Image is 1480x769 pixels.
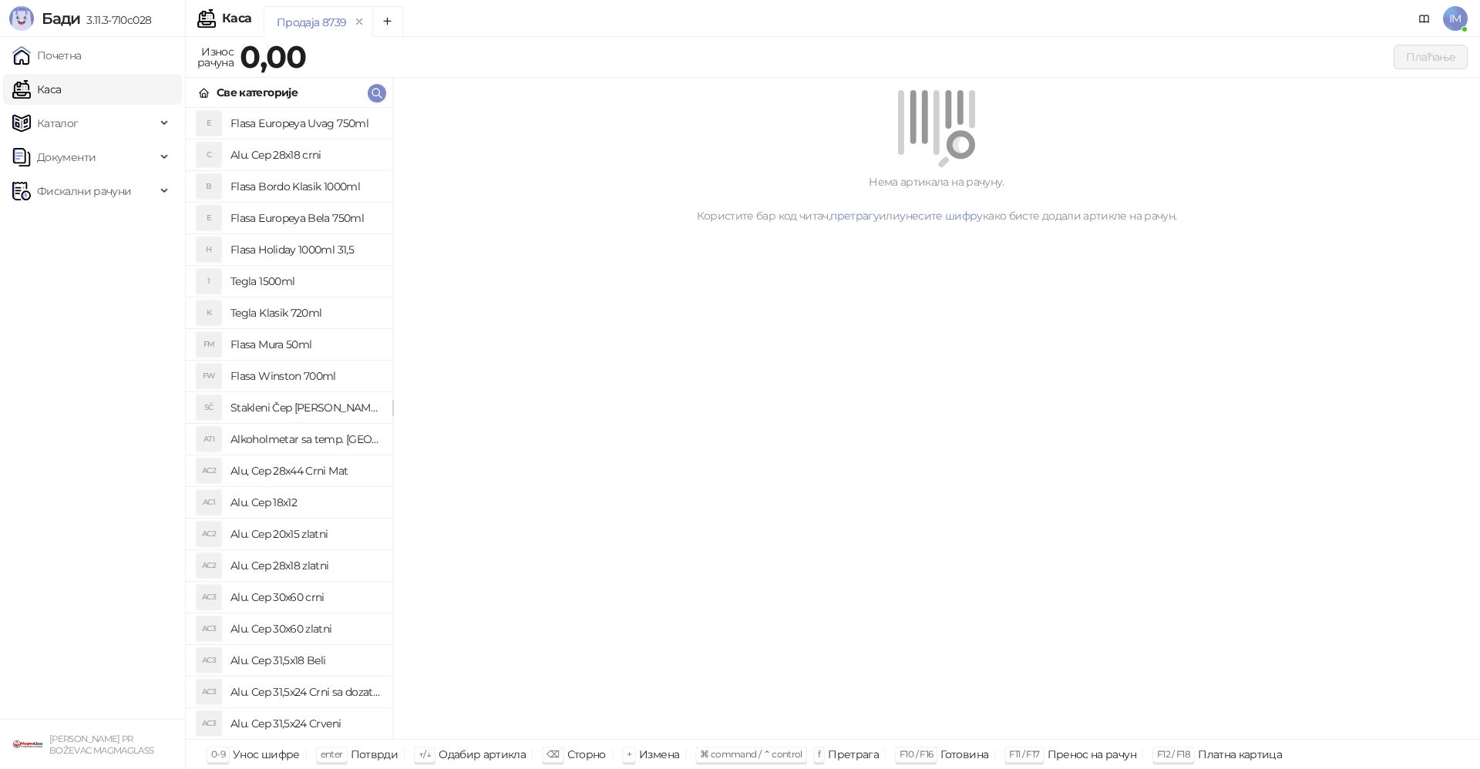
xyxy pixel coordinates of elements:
[419,748,431,760] span: ↑/↓
[197,458,221,483] div: AC2
[37,176,131,207] span: Фискални рачуни
[230,648,380,673] h4: Alu. Cep 31,5x18 Beli
[351,744,399,764] div: Потврди
[9,6,34,31] img: Logo
[230,269,380,294] h4: Tegla 1500ml
[197,111,221,136] div: E
[349,15,369,29] button: remove
[627,748,631,760] span: +
[1048,744,1136,764] div: Пренос на рачун
[1394,45,1468,69] button: Плаћање
[230,585,380,609] h4: Alu. Cep 30x60 crni
[222,12,251,25] div: Каса
[230,364,380,388] h4: Flasa Winston 700ml
[818,748,820,760] span: f
[12,40,82,71] a: Почетна
[197,174,221,199] div: B
[1198,744,1282,764] div: Платна картица
[700,748,802,760] span: ⌘ command / ⌃ control
[230,711,380,736] h4: Alu. Cep 31,5x24 Crveni
[197,395,221,420] div: SČ
[194,42,237,72] div: Износ рачуна
[230,522,380,546] h4: Alu. Cep 20x15 zlatni
[37,142,96,173] span: Документи
[197,522,221,546] div: AC2
[277,14,346,31] div: Продаја 8739
[1157,748,1190,760] span: F12 / F18
[372,6,403,37] button: Add tab
[197,680,221,704] div: AC3
[830,209,879,223] a: претрагу
[197,616,221,641] div: AC3
[186,108,392,739] div: grid
[639,744,679,764] div: Измена
[197,269,221,294] div: 1
[230,395,380,420] h4: Stakleni Čep [PERSON_NAME] 20mm
[217,84,298,101] div: Све категорије
[197,711,221,736] div: AC3
[197,648,221,673] div: AC3
[547,748,559,760] span: ⌫
[230,301,380,325] h4: Tegla Klasik 720ml
[230,143,380,167] h4: Alu. Cep 28x18 crni
[197,490,221,515] div: AC1
[197,301,221,325] div: K
[49,734,153,756] small: [PERSON_NAME] PR BOŽEVAC MAGMAGLASS
[230,616,380,641] h4: Alu. Cep 30x60 zlatni
[900,209,983,223] a: унесите шифру
[230,427,380,452] h4: Alkoholmetar sa temp. [GEOGRAPHIC_DATA]
[197,427,221,452] div: ATI
[37,108,79,139] span: Каталог
[197,553,221,578] div: AC2
[230,680,380,704] h4: Alu. Cep 31,5x24 Crni sa dozatorom
[940,744,988,764] div: Готовина
[1412,6,1437,31] a: Документација
[197,143,221,167] div: C
[900,748,933,760] span: F10 / F16
[12,74,61,105] a: Каса
[230,174,380,199] h4: Flasa Bordo Klasik 1000ml
[230,553,380,578] h4: Alu. Cep 28x18 zlatni
[80,13,151,27] span: 3.11.3-710c028
[1009,748,1039,760] span: F11 / F17
[197,585,221,609] div: AC3
[230,490,380,515] h4: Alu. Cep 18x12
[197,364,221,388] div: FW
[230,111,380,136] h4: Flasa Europeya Uvag 750ml
[230,458,380,483] h4: Alu, Cep 28x44 Crni Mat
[321,748,343,760] span: enter
[12,729,43,760] img: 64x64-companyLogo-1893ffd3-f8d7-40ed-872e-741d608dc9d9.png
[567,744,606,764] div: Сторно
[412,173,1461,224] div: Нема артикала на рачуну. Користите бар код читач, или како бисте додали артикле на рачун.
[230,206,380,230] h4: Flasa Europeya Bela 750ml
[197,206,221,230] div: E
[1443,6,1468,31] span: IM
[828,744,879,764] div: Претрага
[197,332,221,357] div: FM
[240,38,306,76] strong: 0,00
[230,332,380,357] h4: Flasa Mura 50ml
[233,744,300,764] div: Унос шифре
[211,748,225,760] span: 0-9
[197,237,221,262] div: H
[439,744,526,764] div: Одабир артикла
[42,9,80,28] span: Бади
[230,237,380,262] h4: Flasa Holiday 1000ml 31,5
